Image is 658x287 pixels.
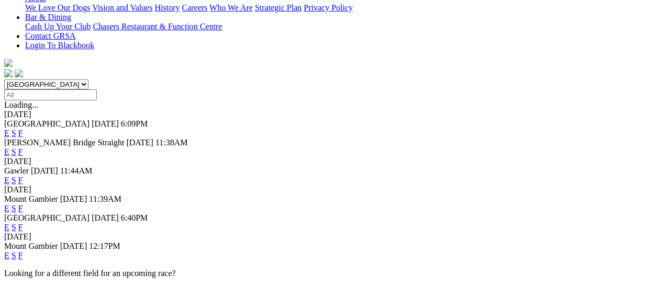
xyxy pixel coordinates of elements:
[155,138,188,147] span: 11:38AM
[25,22,91,31] a: Cash Up Your Club
[12,223,16,232] a: S
[121,119,148,128] span: 6:09PM
[4,110,654,119] div: [DATE]
[18,176,23,185] a: F
[4,185,654,194] div: [DATE]
[18,223,23,232] a: F
[4,166,29,175] span: Gawler
[18,129,23,137] a: F
[89,242,120,250] span: 12:17PM
[4,232,654,242] div: [DATE]
[182,3,207,12] a: Careers
[4,138,124,147] span: [PERSON_NAME] Bridge Straight
[209,3,253,12] a: Who We Are
[15,69,23,77] img: twitter.svg
[18,204,23,213] a: F
[4,269,654,278] p: Looking for a different field for an upcoming race?
[4,223,9,232] a: E
[304,3,353,12] a: Privacy Policy
[4,147,9,156] a: E
[18,251,23,260] a: F
[93,22,222,31] a: Chasers Restaurant & Function Centre
[25,3,90,12] a: We Love Our Dogs
[12,251,16,260] a: S
[60,242,87,250] span: [DATE]
[4,176,9,185] a: E
[4,69,13,77] img: facebook.svg
[25,13,71,21] a: Bar & Dining
[60,166,93,175] span: 11:44AM
[92,119,119,128] span: [DATE]
[4,251,9,260] a: E
[25,3,654,13] div: About
[25,22,654,31] div: Bar & Dining
[4,129,9,137] a: E
[4,59,13,67] img: logo-grsa-white.png
[89,194,121,203] span: 11:39AM
[25,41,94,50] a: Login To Blackbook
[60,194,87,203] span: [DATE]
[12,204,16,213] a: S
[255,3,302,12] a: Strategic Plan
[25,31,75,40] a: Contact GRSA
[12,147,16,156] a: S
[4,119,90,128] span: [GEOGRAPHIC_DATA]
[121,213,148,222] span: 6:40PM
[4,100,38,109] span: Loading...
[12,176,16,185] a: S
[31,166,58,175] span: [DATE]
[4,242,58,250] span: Mount Gambier
[4,194,58,203] span: Mount Gambier
[4,213,90,222] span: [GEOGRAPHIC_DATA]
[126,138,153,147] span: [DATE]
[4,157,654,166] div: [DATE]
[12,129,16,137] a: S
[4,204,9,213] a: E
[4,89,97,100] input: Select date
[92,3,152,12] a: Vision and Values
[92,213,119,222] span: [DATE]
[18,147,23,156] a: F
[154,3,180,12] a: History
